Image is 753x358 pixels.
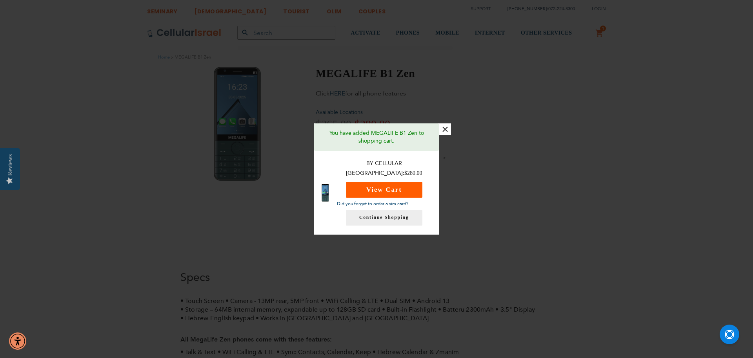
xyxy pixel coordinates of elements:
p: By Cellular [GEOGRAPHIC_DATA]: [337,159,431,178]
p: You have added MEGALIFE B1 Zen to shopping cart. [320,129,433,145]
a: Did you forget to order a sim card? [337,200,409,207]
button: × [439,123,451,135]
span: $280.00 [404,170,422,176]
a: Continue Shopping [346,210,422,226]
div: Reviews [7,154,14,176]
div: Accessibility Menu [9,332,26,350]
button: View Cart [346,182,422,198]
